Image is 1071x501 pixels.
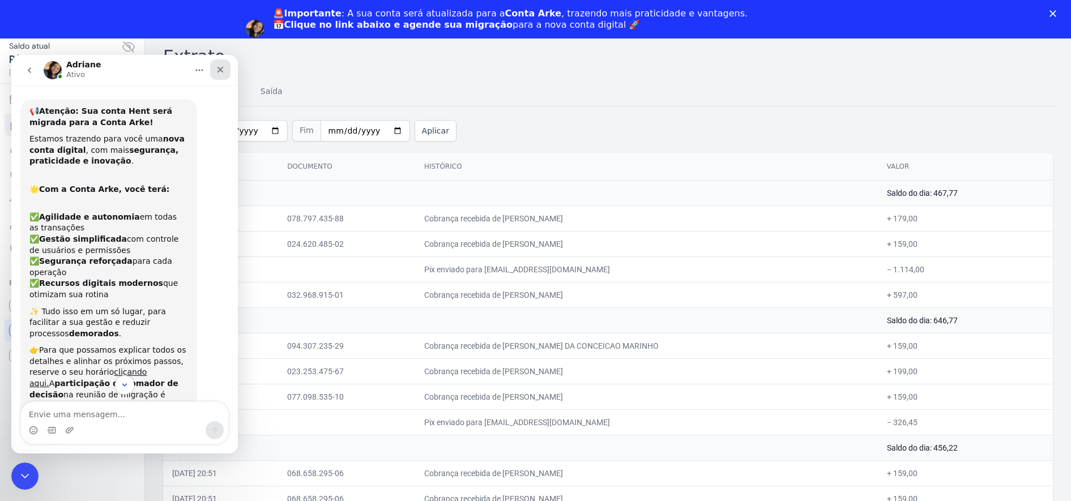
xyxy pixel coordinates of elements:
td: [DATE] 20:51 [163,460,278,486]
b: demorados [58,274,108,283]
td: + 199,00 [878,358,1053,384]
div: : A sua conta será atualizada para a , trazendo mais praticidade e vantagens. 📅 para a nova conta... [273,8,748,31]
div: 📢Atenção: Sua conta Hent será migrada para a Conta Arke!Estamos trazendo para você umanova conta ... [9,44,186,452]
a: Cobranças [5,88,140,111]
td: − 1.114,00 [878,256,1053,282]
h2: Extrato [163,44,1053,69]
button: Enviar uma mensagem [194,366,212,384]
td: [DATE] [163,180,878,205]
div: Estamos trazendo para você uma , com mais . [18,79,177,112]
b: Gestão simplificada [28,179,116,189]
td: + 159,00 [878,231,1053,256]
td: 032.968.915-01 [278,282,415,307]
a: Troca de Arquivos [5,188,140,211]
a: Pagamentos [5,163,140,186]
td: Cobrança recebida de [PERSON_NAME] [415,205,878,231]
td: Pix enviado para [EMAIL_ADDRESS][DOMAIN_NAME] [415,256,878,282]
div: Plataformas [9,276,135,290]
a: Nova transferência [5,138,140,161]
nav: Sidebar [9,88,135,367]
th: Valor [878,153,1053,181]
td: 023.253.475-67 [278,358,415,384]
iframe: Intercom live chat [11,55,238,453]
b: participação do tomador de decisão [18,324,167,344]
td: Cobrança recebida de [PERSON_NAME] [415,282,878,307]
div: 🌟 [18,118,177,140]
a: Negativação [5,238,140,260]
button: Upload do anexo [54,371,63,380]
td: + 597,00 [878,282,1053,307]
div: Fechar [1049,10,1061,17]
b: Segurança reforçada [28,202,121,211]
b: Conta Arke [505,8,561,19]
td: 068.658.295-06 [278,460,415,486]
b: 🚨Importante [273,8,342,19]
a: Agendar migração [273,37,366,50]
td: Cobrança recebida de [PERSON_NAME] [415,460,878,486]
div: Adriane diz… [9,44,217,477]
td: Saldo do dia: 646,77 [878,307,1053,333]
a: Extrato [5,113,140,136]
div: 👉Para que possamos explicar todos os detalhes e alinhar os próximos passos, reserve o seu horário... [18,290,177,357]
td: + 159,00 [878,460,1053,486]
td: [DATE] [163,435,878,460]
td: Saldo do dia: 467,77 [878,180,1053,205]
td: Pix enviado para [EMAIL_ADDRESS][DOMAIN_NAME] [415,409,878,435]
td: Cobrança recebida de [PERSON_NAME] [415,231,878,256]
td: 094.307.235-29 [278,333,415,358]
td: 024.620.485-02 [278,231,415,256]
a: Recebíveis [5,294,140,317]
td: Cobrança recebida de [PERSON_NAME] DA CONCEICAO MARINHO [415,333,878,358]
b: Clique no link abaixo e agende sua migração [284,19,513,30]
td: 078.797.435-88 [278,205,415,231]
td: + 159,00 [878,333,1053,358]
span: [DATE] 17:13 [9,67,122,78]
td: Saldo do dia: 456,22 [878,435,1053,460]
td: Cobrança recebida de [PERSON_NAME] [415,384,878,409]
iframe: Intercom live chat [11,463,39,490]
span: R$ 467,77 [9,52,122,67]
td: + 179,00 [878,205,1053,231]
th: Histórico [415,153,878,181]
div: 📢 [18,51,177,73]
b: Atenção: Sua conta Hent será migrada para a Conta Arke! [18,52,161,72]
img: Profile image for Adriane [246,20,264,38]
th: Documento [278,153,415,181]
b: nova conta digital [18,79,173,100]
textarea: Envie uma mensagem... [10,347,217,366]
b: Com a Conta Arke, você terá: [28,130,158,139]
td: [DATE] [163,307,878,333]
button: Aplicar [415,120,456,142]
button: Selecionador de Emoji [18,371,27,380]
button: Selecionador de GIF [36,371,45,380]
span: Saldo atual [9,40,122,52]
div: ✨ Tudo isso em um só lugar, para facilitar a sua gestão e reduzir processos . [18,251,177,285]
b: Recursos digitais modernos [28,224,152,233]
a: Clientes [5,213,140,235]
a: Saída [258,78,285,107]
td: − 326,45 [878,409,1053,435]
span: Fim [292,120,321,142]
button: Scroll to bottom [104,320,123,340]
div: ✅ em todas as transações ✅ com controle de usuários e permissões ✅ para cada operação ✅ que otimi... [18,145,177,245]
a: Conta Hent Novidade [5,319,140,342]
td: 077.098.535-10 [278,384,415,409]
td: + 159,00 [878,384,1053,409]
b: Agilidade e autonomia [28,157,129,166]
td: Cobrança recebida de [PERSON_NAME] [415,358,878,384]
